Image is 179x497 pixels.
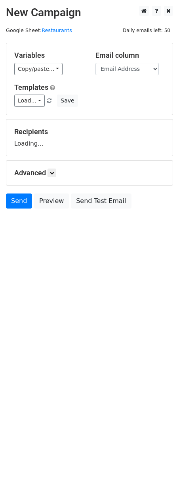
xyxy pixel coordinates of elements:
a: Send [6,193,32,209]
a: Load... [14,95,45,107]
h5: Email column [95,51,165,60]
h5: Recipients [14,127,165,136]
h5: Variables [14,51,84,60]
button: Save [57,95,78,107]
a: Daily emails left: 50 [120,27,173,33]
h2: New Campaign [6,6,173,19]
span: Daily emails left: 50 [120,26,173,35]
small: Google Sheet: [6,27,72,33]
a: Restaurants [42,27,72,33]
a: Preview [34,193,69,209]
a: Templates [14,83,48,91]
h5: Advanced [14,169,165,177]
a: Copy/paste... [14,63,63,75]
div: Loading... [14,127,165,148]
a: Send Test Email [71,193,131,209]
